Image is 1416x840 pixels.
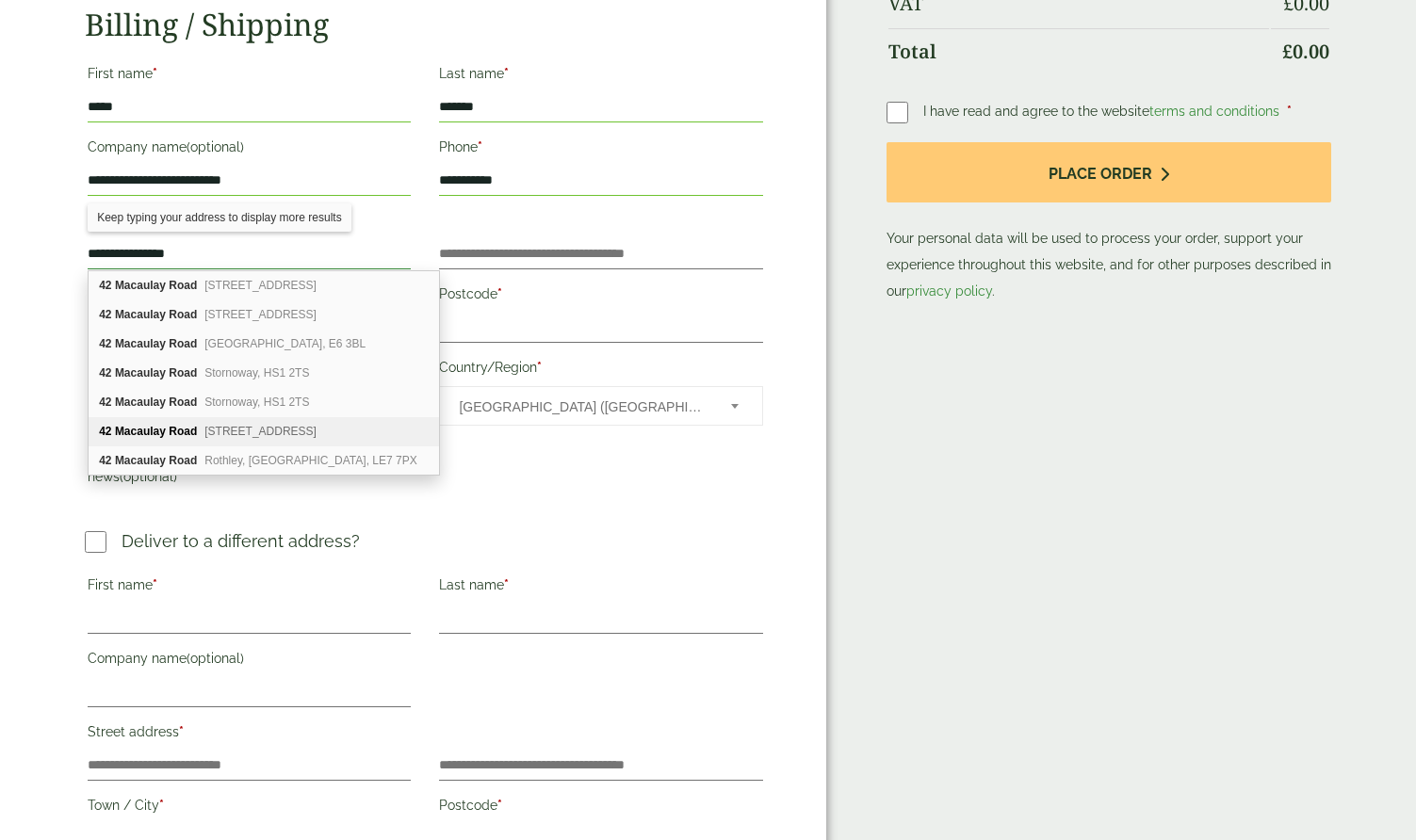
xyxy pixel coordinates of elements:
label: Postcode [439,281,762,313]
p: Your personal data will be used to process your order, support your experience throughout this we... [887,142,1331,305]
abbr: required [497,286,502,301]
label: Company name [88,134,411,166]
b: Macaulay [115,366,166,380]
abbr: required [153,66,157,81]
b: Macaulay [115,454,166,467]
b: 42 [99,454,111,467]
label: Street address [88,719,411,751]
label: Last name [439,572,762,604]
label: Country/Region [439,354,762,386]
span: United Kingdom (UK) [459,387,705,427]
div: 42 Macaulay Road [89,300,439,330]
span: (optional) [120,469,177,484]
b: 42 [99,366,111,380]
label: Town / City [88,792,411,824]
div: 42 Macaulay Road [89,417,439,446]
b: Road [169,366,197,380]
b: 42 [99,425,111,438]
b: Macaulay [115,308,166,321]
b: 42 [99,308,111,321]
h2: Billing / Shipping [85,7,766,42]
label: First name [88,572,411,604]
b: Road [169,425,197,438]
abbr: required [179,724,184,739]
span: Stornoway, HS1 2TS [204,366,309,380]
span: [STREET_ADDRESS] [204,279,317,292]
label: Last name [439,60,762,92]
label: Phone [439,134,762,166]
abbr: required [1287,104,1292,119]
b: Road [169,308,197,321]
span: £ [1282,39,1293,64]
div: 42 Macaulay Road [89,271,439,300]
label: Postcode [439,792,762,824]
div: 42 Macaulay Road [89,359,439,388]
abbr: required [478,139,482,154]
span: [GEOGRAPHIC_DATA], E6 3BL [204,337,366,350]
b: Road [169,337,197,350]
abbr: required [537,360,542,375]
span: [STREET_ADDRESS] [204,308,317,321]
bdi: 0.00 [1282,39,1329,64]
abbr: required [153,577,157,592]
b: 42 [99,396,111,409]
span: I have read and agree to the website [923,104,1283,119]
span: (optional) [187,651,244,666]
span: [STREET_ADDRESS] [204,425,317,438]
abbr: required [159,798,164,813]
b: Road [169,454,197,467]
b: Road [169,396,197,409]
span: Stornoway, HS1 2TS [204,396,309,409]
div: 42 Macaulay Road [89,388,439,417]
b: 42 [99,337,111,350]
div: 42 Macaulay Road [89,330,439,359]
th: Total [888,28,1269,74]
abbr: required [504,66,509,81]
b: Macaulay [115,396,166,409]
abbr: required [497,798,502,813]
b: Macaulay [115,337,166,350]
b: 42 [99,279,111,292]
abbr: required [504,577,509,592]
b: Macaulay [115,425,166,438]
label: First name [88,60,411,92]
a: privacy policy [906,283,992,299]
b: Road [169,279,197,292]
span: Country/Region [439,386,762,426]
p: Deliver to a different address? [122,528,360,554]
span: Rothley, [GEOGRAPHIC_DATA], LE7 7PX [204,454,416,467]
button: Place order [887,142,1331,203]
span: (optional) [187,139,244,154]
label: Company name [88,645,411,677]
a: terms and conditions [1149,104,1279,119]
div: Keep typing your address to display more results [88,203,350,232]
div: 42 Macaulay Road [89,446,439,475]
b: Macaulay [115,279,166,292]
